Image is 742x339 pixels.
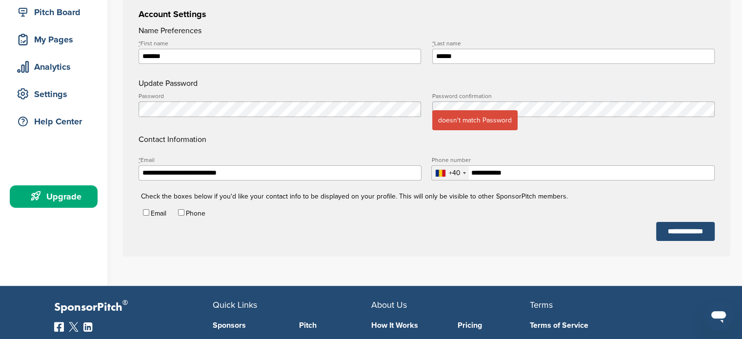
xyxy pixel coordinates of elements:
[213,299,257,310] span: Quick Links
[703,300,734,331] iframe: Buton lansare fereastră mesagerie
[10,1,98,23] a: Pitch Board
[10,110,98,133] a: Help Center
[530,321,674,329] a: Terms of Service
[139,40,421,46] label: First name
[432,93,715,99] label: Password confirmation
[139,93,421,99] label: Password
[371,321,443,329] a: How It Works
[139,157,421,163] label: Email
[139,93,715,145] h4: Contact Information
[15,188,98,205] div: Upgrade
[139,7,715,21] h3: Account Settings
[151,209,166,218] label: Email
[10,28,98,51] a: My Pages
[432,40,715,46] label: Last name
[10,83,98,105] a: Settings
[213,321,285,329] a: Sponsors
[139,40,140,47] abbr: required
[139,157,140,163] abbr: required
[432,110,518,130] span: doesn't match Password
[10,185,98,208] a: Upgrade
[54,300,213,315] p: SponsorPitch
[15,31,98,48] div: My Pages
[299,321,371,329] a: Pitch
[448,170,460,177] div: +40
[371,299,407,310] span: About Us
[432,40,434,47] abbr: required
[10,56,98,78] a: Analytics
[530,299,553,310] span: Terms
[139,78,715,89] h4: Update Password
[458,321,530,329] a: Pricing
[54,322,64,332] img: Facebook
[15,113,98,130] div: Help Center
[431,157,714,163] label: Phone number
[15,3,98,21] div: Pitch Board
[186,209,205,218] label: Phone
[15,58,98,76] div: Analytics
[15,85,98,103] div: Settings
[139,25,715,37] h4: Name Preferences
[432,166,469,180] div: Selected country
[122,297,128,309] span: ®
[69,322,79,332] img: Twitter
